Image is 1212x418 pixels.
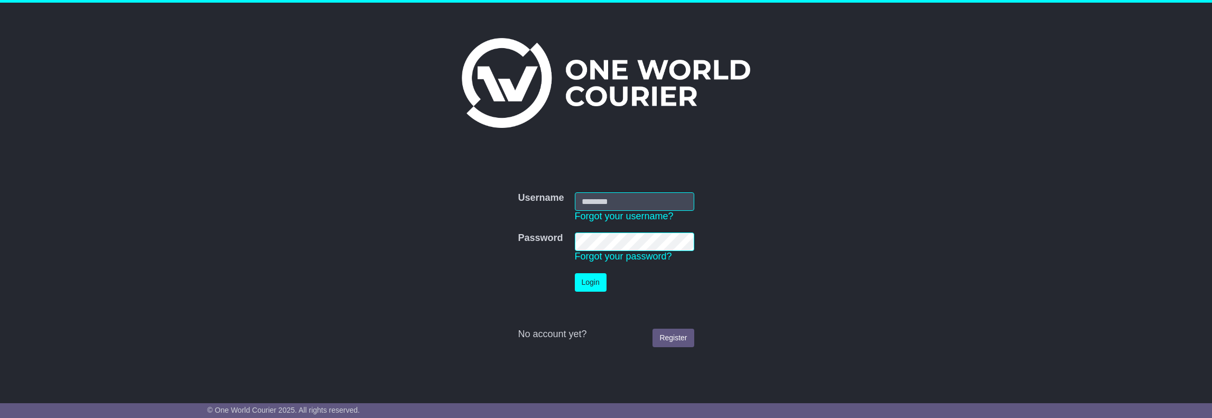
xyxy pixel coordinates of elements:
[652,329,694,347] a: Register
[518,192,564,204] label: Username
[207,406,360,414] span: © One World Courier 2025. All rights reserved.
[575,211,674,221] a: Forgot your username?
[575,251,672,262] a: Forgot your password?
[462,38,750,128] img: One World
[518,329,694,340] div: No account yet?
[575,273,607,292] button: Login
[518,233,563,244] label: Password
